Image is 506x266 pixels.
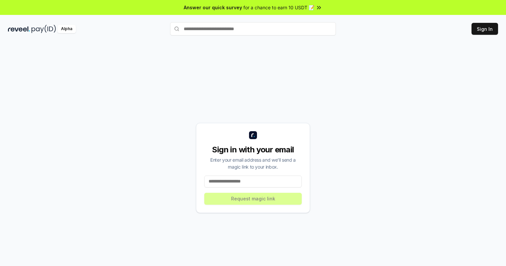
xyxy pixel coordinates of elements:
div: Alpha [57,25,76,33]
img: reveel_dark [8,25,30,33]
span: for a chance to earn 10 USDT 📝 [243,4,314,11]
span: Answer our quick survey [184,4,242,11]
img: pay_id [32,25,56,33]
button: Sign In [472,23,498,35]
img: logo_small [249,131,257,139]
div: Enter your email address and we’ll send a magic link to your inbox. [204,156,302,170]
div: Sign in with your email [204,144,302,155]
